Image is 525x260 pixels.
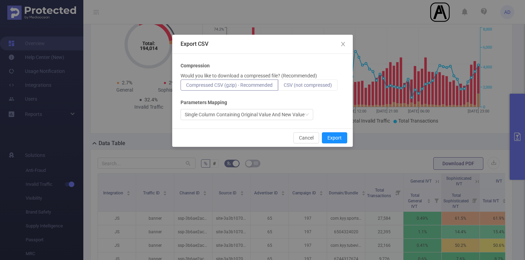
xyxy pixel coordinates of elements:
[305,112,309,117] i: icon: down
[181,99,227,106] b: Parameters Mapping
[284,82,332,88] span: CSV (not compressed)
[322,132,347,143] button: Export
[293,132,319,143] button: Cancel
[181,40,344,48] div: Export CSV
[185,109,305,120] div: Single Column Containing Original Value And New Value
[333,35,353,54] button: Close
[340,41,346,47] i: icon: close
[181,62,210,69] b: Compression
[186,82,273,88] span: Compressed CSV (gzip) - Recommended
[181,72,317,79] p: Would you like to download a compressed file? (Recommended)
